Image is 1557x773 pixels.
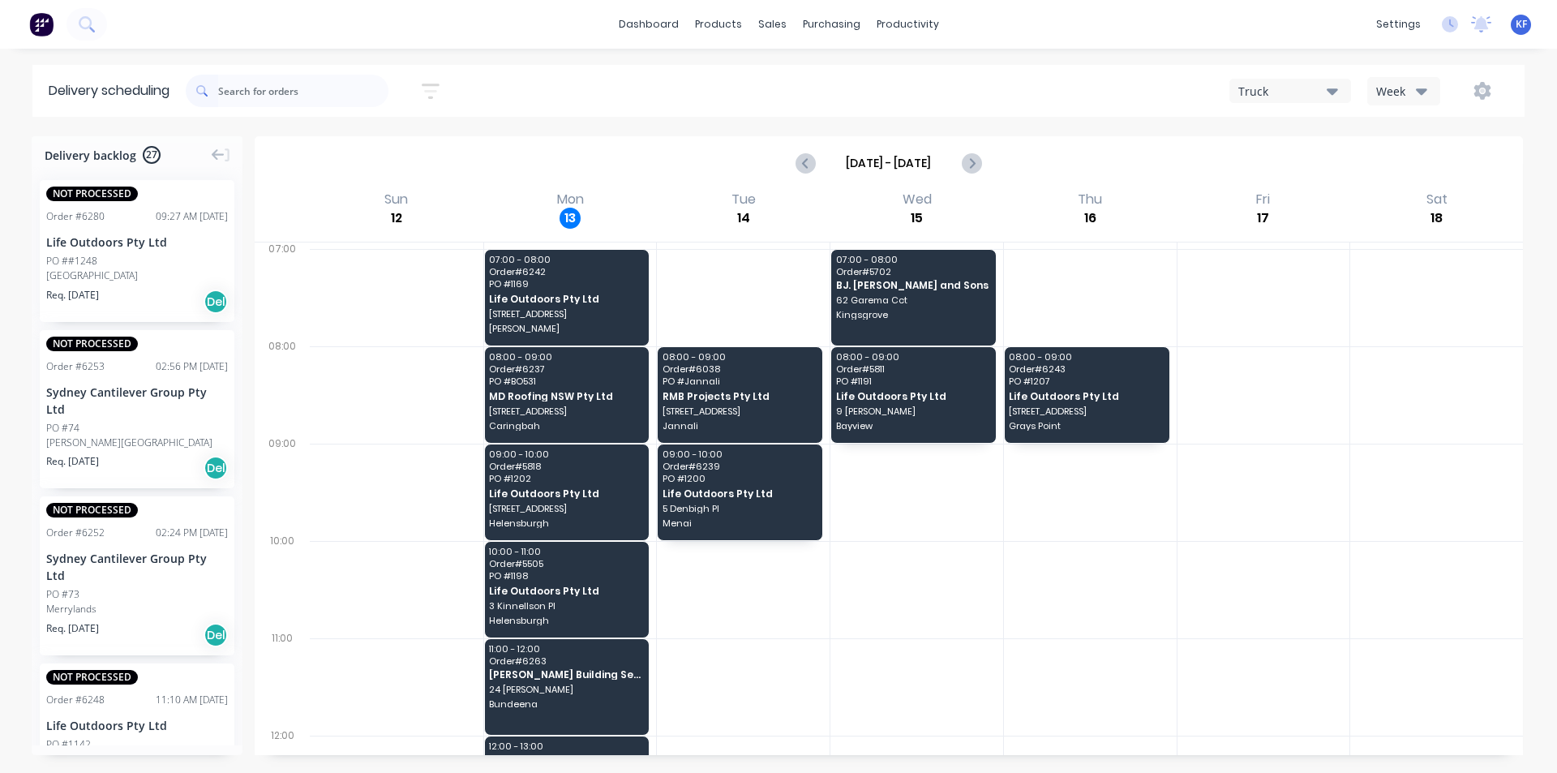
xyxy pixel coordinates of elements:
[489,309,643,319] span: [STREET_ADDRESS]
[836,295,990,305] span: 62 Garema Cct
[46,503,138,517] span: NOT PROCESSED
[489,462,643,471] span: Order # 5818
[836,310,990,320] span: Kingsgrove
[255,531,310,629] div: 10:00
[46,526,105,540] div: Order # 6252
[46,421,79,436] div: PO #74
[489,324,643,333] span: [PERSON_NAME]
[204,290,228,314] div: Del
[489,488,643,499] span: Life Outdoors Pty Ltd
[46,254,97,268] div: PO ##1248
[1368,12,1429,37] div: settings
[489,616,643,625] span: Helensburgh
[836,267,990,277] span: Order # 5702
[727,191,761,208] div: Tue
[489,279,643,289] span: PO # 1169
[907,208,928,229] div: 15
[46,587,79,602] div: PO #73
[46,454,99,469] span: Req. [DATE]
[1009,364,1163,374] span: Order # 6243
[489,699,643,709] span: Bundeena
[663,449,817,459] span: 09:00 - 10:00
[46,187,138,201] span: NOT PROCESSED
[255,434,310,531] div: 09:00
[489,474,643,483] span: PO # 1202
[143,146,161,164] span: 27
[46,550,228,584] div: Sydney Cantilever Group Pty Ltd
[836,280,990,290] span: BJ. [PERSON_NAME] and Sons
[380,191,413,208] div: Sun
[663,352,817,362] span: 08:00 - 09:00
[552,191,589,208] div: Mon
[489,656,643,666] span: Order # 6263
[663,488,817,499] span: Life Outdoors Pty Ltd
[204,456,228,480] div: Del
[560,208,581,229] div: 13
[45,147,136,164] span: Delivery backlog
[1229,79,1351,103] button: Truck
[489,669,643,680] span: [PERSON_NAME] Building Services
[750,12,795,37] div: sales
[156,526,228,540] div: 02:24 PM [DATE]
[218,75,388,107] input: Search for orders
[869,12,947,37] div: productivity
[836,352,990,362] span: 08:00 - 09:00
[836,364,990,374] span: Order # 5811
[836,406,990,416] span: 9 [PERSON_NAME]
[489,586,643,596] span: Life Outdoors Pty Ltd
[898,191,937,208] div: Wed
[46,384,228,418] div: Sydney Cantilever Group Pty Ltd
[1253,208,1274,229] div: 17
[204,623,228,647] div: Del
[1376,83,1423,100] div: Week
[489,754,643,763] span: Order # 2155
[489,376,643,386] span: PO # BO531
[46,337,138,351] span: NOT PROCESSED
[32,65,186,117] div: Delivery scheduling
[489,601,643,611] span: 3 Kinnellson Pl
[489,571,643,581] span: PO # 1198
[29,12,54,37] img: Factory
[733,208,754,229] div: 14
[489,267,643,277] span: Order # 6242
[663,391,817,402] span: RMB Projects Pty Ltd
[1238,83,1327,100] div: Truck
[156,693,228,707] div: 11:10 AM [DATE]
[489,421,643,431] span: Caringbah
[255,239,310,337] div: 07:00
[156,359,228,374] div: 02:56 PM [DATE]
[489,352,643,362] span: 08:00 - 09:00
[1009,406,1163,416] span: [STREET_ADDRESS]
[46,693,105,707] div: Order # 6248
[1367,77,1440,105] button: Week
[1009,352,1163,362] span: 08:00 - 09:00
[663,474,817,483] span: PO # 1200
[255,629,310,726] div: 11:00
[836,391,990,402] span: Life Outdoors Pty Ltd
[46,621,99,636] span: Req. [DATE]
[489,518,643,528] span: Helensburgh
[836,255,990,264] span: 07:00 - 08:00
[663,462,817,471] span: Order # 6239
[46,670,138,685] span: NOT PROCESSED
[663,421,817,431] span: Jannali
[489,547,643,556] span: 10:00 - 11:00
[156,209,228,224] div: 09:27 AM [DATE]
[836,376,990,386] span: PO # 1191
[663,364,817,374] span: Order # 6038
[663,504,817,513] span: 5 Denbigh Pl
[489,364,643,374] span: Order # 6237
[1426,208,1448,229] div: 18
[46,602,228,616] div: Merrylands
[489,449,643,459] span: 09:00 - 10:00
[489,255,643,264] span: 07:00 - 08:00
[611,12,687,37] a: dashboard
[489,741,643,751] span: 12:00 - 13:00
[663,376,817,386] span: PO # Jannali
[795,12,869,37] div: purchasing
[1073,191,1107,208] div: Thu
[46,288,99,303] span: Req. [DATE]
[489,294,643,304] span: Life Outdoors Pty Ltd
[663,518,817,528] span: Menai
[46,359,105,374] div: Order # 6253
